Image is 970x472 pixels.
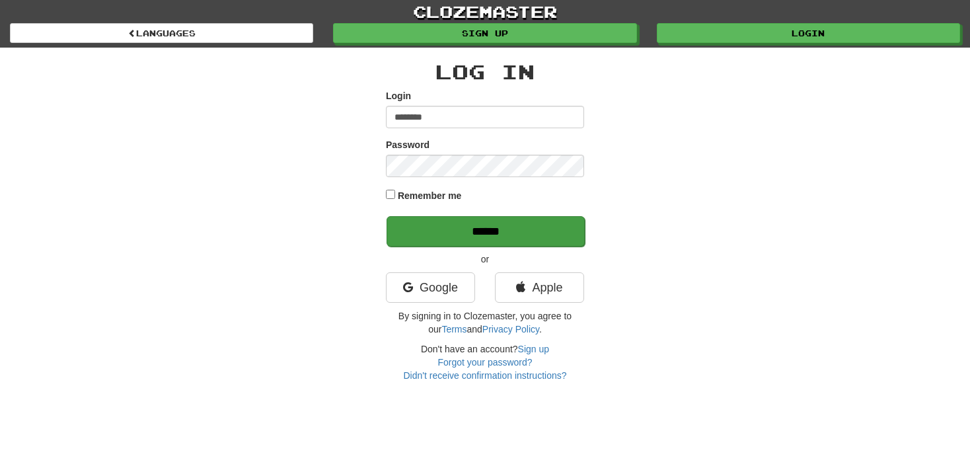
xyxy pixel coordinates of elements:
a: Privacy Policy [482,324,539,334]
a: Terms [441,324,466,334]
a: Sign up [518,344,549,354]
label: Remember me [398,189,462,202]
a: Languages [10,23,313,43]
h2: Log In [386,61,584,83]
p: or [386,253,584,266]
a: Forgot your password? [437,357,532,368]
p: By signing in to Clozemaster, you agree to our and . [386,309,584,336]
div: Don't have an account? [386,342,584,382]
label: Login [386,89,411,102]
a: Sign up [333,23,636,43]
a: Apple [495,272,584,303]
a: Login [657,23,960,43]
a: Didn't receive confirmation instructions? [403,370,566,381]
a: Google [386,272,475,303]
label: Password [386,138,429,151]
